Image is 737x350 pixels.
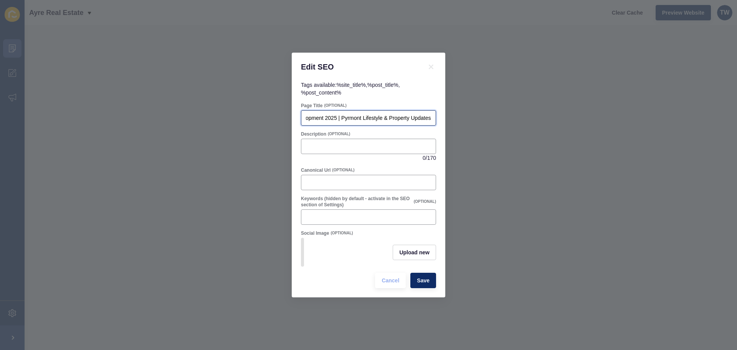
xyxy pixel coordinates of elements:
[410,273,436,288] button: Save
[367,82,398,88] code: %post_title%
[375,273,406,288] button: Cancel
[301,167,330,173] label: Canonical Url
[427,154,436,162] span: 170
[426,154,427,162] span: /
[301,131,326,137] label: Description
[423,154,426,162] span: 0
[301,196,412,208] label: Keywords (hidden by default - activate in the SEO section of Settings)
[328,131,350,137] span: (OPTIONAL)
[332,168,354,173] span: (OPTIONAL)
[399,249,430,256] span: Upload new
[414,199,436,204] span: (OPTIONAL)
[301,62,417,72] h1: Edit SEO
[301,82,400,96] span: Tags available: , ,
[324,103,346,108] span: (OPTIONAL)
[382,277,399,284] span: Cancel
[301,230,329,236] label: Social Image
[417,277,430,284] span: Save
[330,231,353,236] span: (OPTIONAL)
[301,103,322,109] label: Page Title
[301,90,341,96] code: %post_content%
[393,245,436,260] button: Upload new
[337,82,366,88] code: %site_title%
